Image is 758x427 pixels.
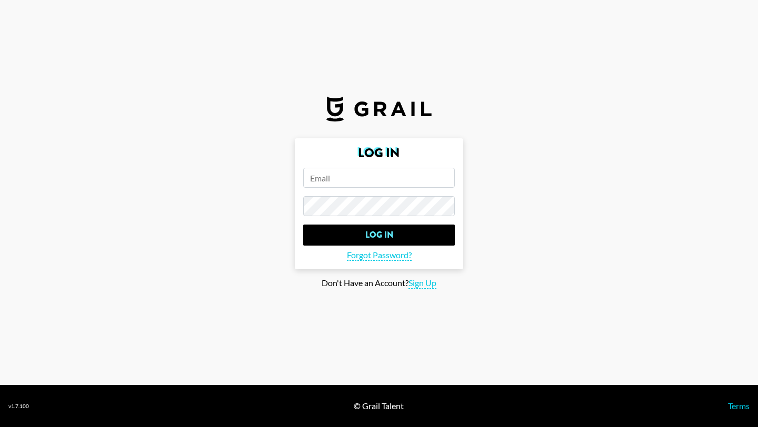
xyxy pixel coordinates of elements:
[326,96,432,121] img: Grail Talent Logo
[303,225,455,246] input: Log In
[8,278,750,289] div: Don't Have an Account?
[354,401,404,411] div: © Grail Talent
[303,168,455,188] input: Email
[408,278,436,289] span: Sign Up
[8,403,29,410] div: v 1.7.100
[303,147,455,159] h2: Log In
[728,401,750,411] a: Terms
[347,250,412,261] span: Forgot Password?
